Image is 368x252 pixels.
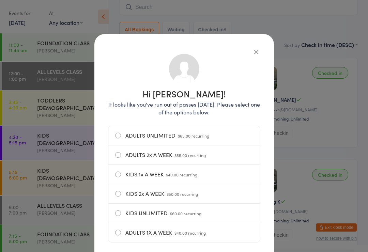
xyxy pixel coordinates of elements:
[167,191,198,197] span: $50.00 recurring
[115,184,253,203] label: KIDS 2x A WEEK
[115,165,253,184] label: KIDS 1x A WEEK
[166,172,197,177] span: $40.00 recurring
[115,223,253,242] label: ADULTS 1X A WEEK
[115,204,253,223] label: KIDS UNLIMITED
[170,210,201,216] span: $60.00 recurring
[168,53,200,85] img: no_photo.png
[108,100,260,116] p: It looks like you've run out of passes [DATE]. Please select one of the options below:
[174,152,206,158] span: $55.00 recurring
[178,133,209,139] span: $65.00 recurring
[174,230,206,236] span: $40.00 recurring
[115,145,253,164] label: ADULTS 2x A WEEK
[115,126,253,145] label: ADULTS UNLIMITED
[108,89,260,98] h1: Hi [PERSON_NAME]!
